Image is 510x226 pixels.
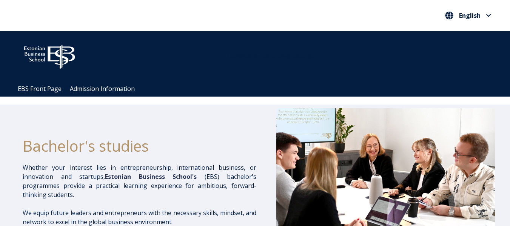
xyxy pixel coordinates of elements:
[105,172,197,181] span: Estonian Business School's
[443,9,493,22] nav: Select your language
[17,39,82,71] img: ebs_logo2016_white
[14,81,504,97] div: Navigation Menu
[18,85,62,93] a: EBS Front Page
[70,85,135,93] a: Admission Information
[459,12,481,18] span: English
[227,52,320,60] span: Community for Growth and Resp
[23,137,256,155] h1: Bachelor's studies
[23,163,256,199] p: Whether your interest lies in entrepreneurship, international business, or innovation and startup...
[443,9,493,22] button: English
